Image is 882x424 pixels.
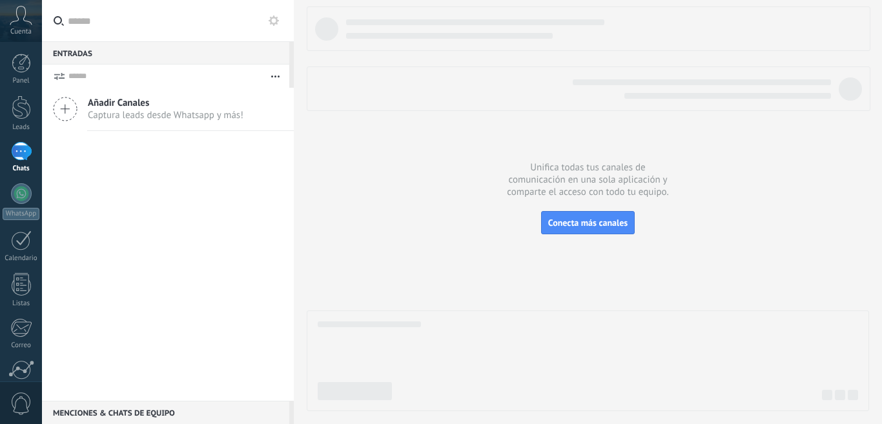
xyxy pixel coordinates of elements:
div: Panel [3,77,40,85]
div: Entradas [42,41,289,65]
span: Captura leads desde Whatsapp y más! [88,109,243,121]
span: Cuenta [10,28,32,36]
button: Conecta más canales [541,211,635,234]
div: Calendario [3,254,40,263]
div: Menciones & Chats de equipo [42,401,289,424]
div: Correo [3,341,40,350]
div: Listas [3,299,40,308]
div: WhatsApp [3,208,39,220]
span: Conecta más canales [548,217,628,228]
div: Chats [3,165,40,173]
span: Añadir Canales [88,97,243,109]
div: Leads [3,123,40,132]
